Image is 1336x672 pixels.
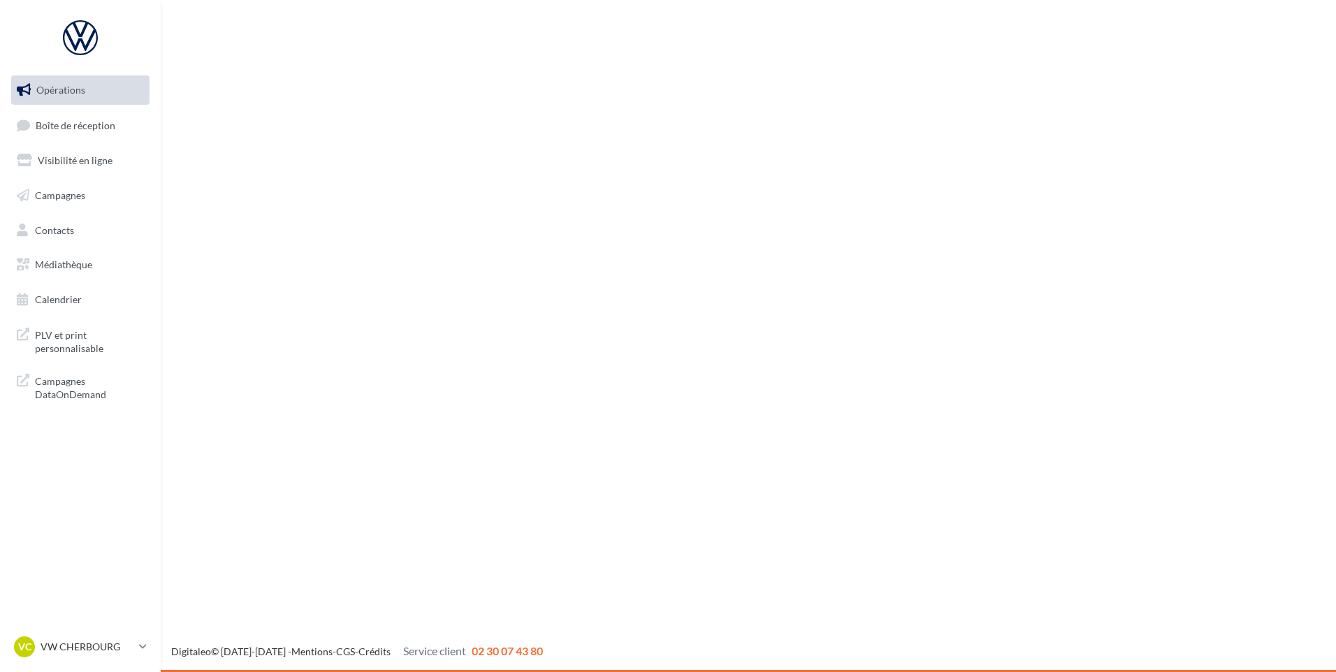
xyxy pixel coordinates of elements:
a: Calendrier [8,285,152,314]
span: 02 30 07 43 80 [472,644,543,657]
a: Digitaleo [171,645,211,657]
a: VC VW CHERBOURG [11,634,150,660]
span: Service client [403,644,466,657]
span: PLV et print personnalisable [35,326,144,356]
a: CGS [336,645,355,657]
span: Opérations [36,84,85,96]
span: Visibilité en ligne [38,154,112,166]
a: Campagnes [8,181,152,210]
a: Visibilité en ligne [8,146,152,175]
span: Boîte de réception [36,119,115,131]
a: Mentions [291,645,333,657]
span: Campagnes DataOnDemand [35,372,144,402]
a: Boîte de réception [8,110,152,140]
span: Médiathèque [35,258,92,270]
a: PLV et print personnalisable [8,320,152,361]
span: Calendrier [35,293,82,305]
span: Contacts [35,224,74,235]
p: VW CHERBOURG [41,640,133,654]
a: Médiathèque [8,250,152,279]
a: Opérations [8,75,152,105]
span: VC [18,640,31,654]
span: Campagnes [35,189,85,201]
span: © [DATE]-[DATE] - - - [171,645,543,657]
a: Campagnes DataOnDemand [8,366,152,407]
a: Contacts [8,216,152,245]
a: Crédits [358,645,391,657]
